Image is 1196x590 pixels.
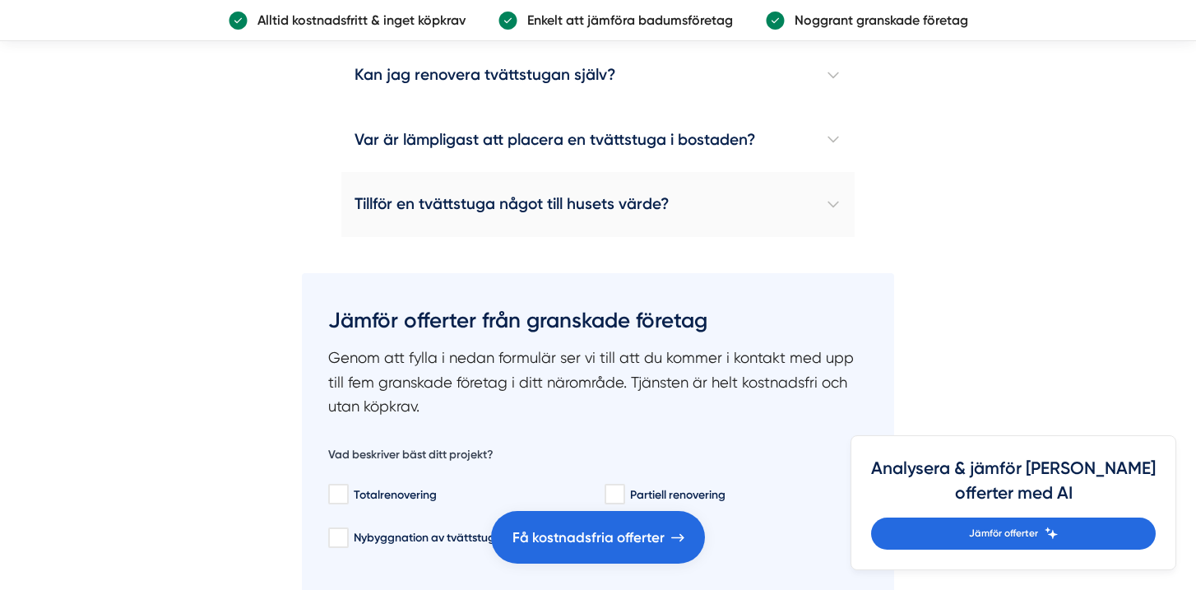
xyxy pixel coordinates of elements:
input: Partiell renovering [605,486,623,503]
h3: Jämför offerter från granskade företag [328,300,868,346]
input: Nybyggnation av tvättstuga [328,530,347,546]
p: Genom att fylla i nedan formulär ser vi till att du kommer i kontakt med upp till fem granskade f... [328,346,868,419]
a: Jämför offerter [871,518,1156,550]
a: Få kostnadsfria offerter [491,511,705,564]
h4: Analysera & jämför [PERSON_NAME] offerter med AI [871,456,1156,518]
span: Jämför offerter [969,526,1038,541]
h4: Var är lämpligast att placera en tvättstuga i bostaden? [341,108,855,172]
input: Totalrenovering [328,486,347,503]
p: Noggrant granskade företag [785,10,968,30]
h4: Tillför en tvättstuga något till husets värde? [341,172,855,236]
h4: Kan jag renovera tvättstugan själv? [341,43,855,107]
span: Få kostnadsfria offerter [512,527,665,549]
h5: Vad beskriver bäst ditt projekt? [328,447,494,467]
p: Alltid kostnadsfritt & inget köpkrav [248,10,466,30]
p: Enkelt att jämföra badumsföretag [517,10,733,30]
